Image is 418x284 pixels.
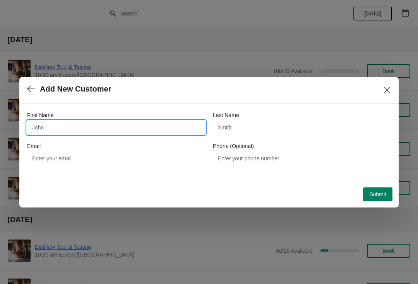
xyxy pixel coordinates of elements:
input: Enter your phone number [213,151,391,165]
label: Email [27,142,41,150]
h2: Add New Customer [40,85,111,94]
button: Submit [363,187,392,201]
input: John [27,121,205,134]
button: Close [380,83,394,97]
label: Last Name [213,111,239,119]
label: First Name [27,111,53,119]
input: Enter your email [27,151,205,165]
span: Submit [369,191,386,197]
input: Smith [213,121,391,134]
label: Phone (Optional) [213,142,254,150]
